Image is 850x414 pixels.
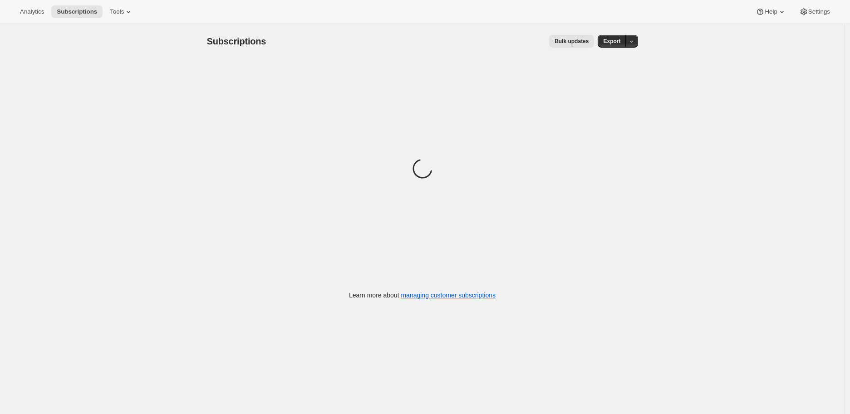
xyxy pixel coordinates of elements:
button: Help [750,5,791,18]
span: Settings [808,8,830,15]
span: Analytics [20,8,44,15]
button: Export [598,35,626,48]
button: Tools [104,5,138,18]
span: Subscriptions [207,36,266,46]
span: Help [765,8,777,15]
a: managing customer subscriptions [401,292,496,299]
p: Learn more about [349,291,496,300]
span: Export [603,38,620,45]
button: Settings [794,5,835,18]
span: Bulk updates [555,38,589,45]
button: Analytics [15,5,49,18]
button: Subscriptions [51,5,103,18]
span: Tools [110,8,124,15]
span: Subscriptions [57,8,97,15]
button: Bulk updates [549,35,594,48]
